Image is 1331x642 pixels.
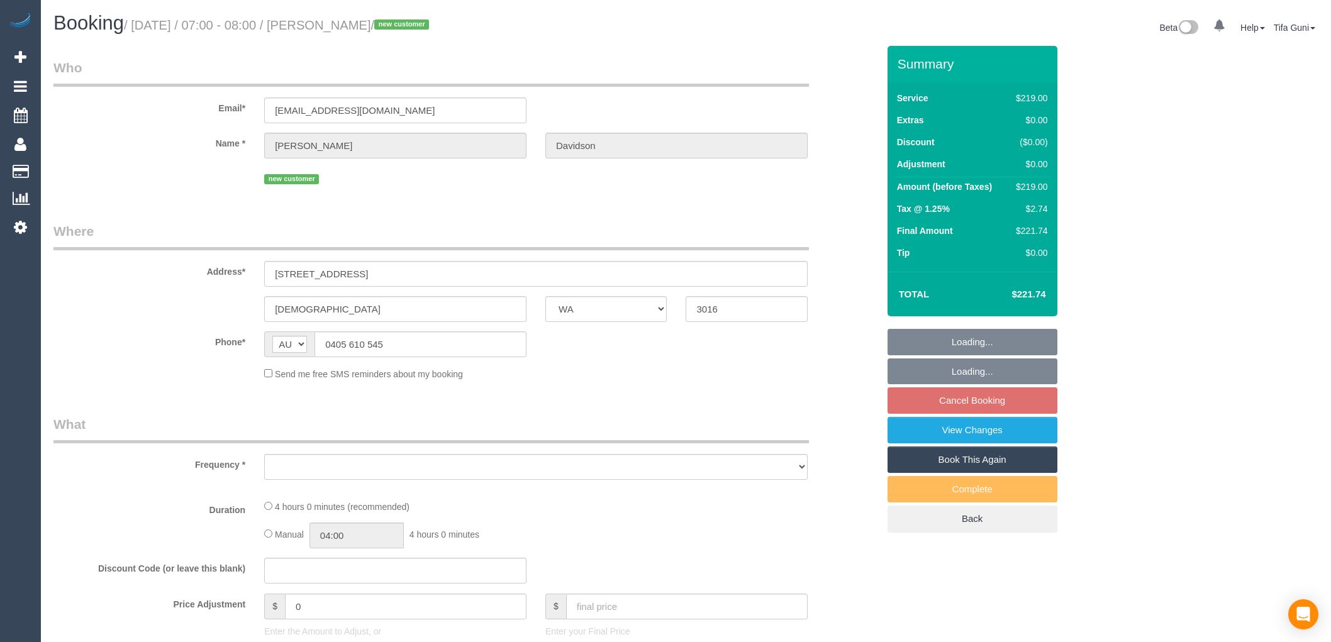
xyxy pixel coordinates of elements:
[44,133,255,150] label: Name *
[264,133,526,158] input: First Name*
[53,12,124,34] span: Booking
[264,625,526,638] p: Enter the Amount to Adjust, or
[897,246,910,259] label: Tip
[897,180,992,193] label: Amount (before Taxes)
[1011,202,1047,215] div: $2.74
[888,417,1057,443] a: View Changes
[275,502,409,512] span: 4 hours 0 minutes (recommended)
[897,202,950,215] label: Tax @ 1.25%
[44,331,255,348] label: Phone*
[545,625,808,638] p: Enter your Final Price
[1159,23,1198,33] a: Beta
[898,57,1051,71] h3: Summary
[44,97,255,114] label: Email*
[888,506,1057,532] a: Back
[897,224,953,237] label: Final Amount
[264,174,319,184] span: new customer
[44,454,255,471] label: Frequency *
[371,18,433,32] span: /
[545,133,808,158] input: Last Name*
[1011,224,1047,237] div: $221.74
[264,97,526,123] input: Email*
[53,222,809,250] legend: Where
[897,114,924,126] label: Extras
[275,369,463,379] span: Send me free SMS reminders about my booking
[1274,23,1315,33] a: Tifa Guni
[686,296,807,322] input: Post Code*
[53,58,809,87] legend: Who
[124,18,433,32] small: / [DATE] / 07:00 - 08:00 / [PERSON_NAME]
[1178,20,1198,36] img: New interface
[897,92,928,104] label: Service
[1011,92,1047,104] div: $219.00
[545,594,566,619] span: $
[8,13,33,30] img: Automaid Logo
[888,446,1057,473] a: Book This Again
[1011,158,1047,170] div: $0.00
[53,415,809,443] legend: What
[1288,599,1318,629] div: Open Intercom Messenger
[974,289,1045,300] h4: $221.74
[566,594,808,619] input: final price
[275,529,304,540] span: Manual
[409,529,479,540] span: 4 hours 0 minutes
[1011,114,1047,126] div: $0.00
[264,594,285,619] span: $
[44,499,255,516] label: Duration
[1011,246,1047,259] div: $0.00
[1011,180,1047,193] div: $219.00
[897,158,945,170] label: Adjustment
[897,136,935,148] label: Discount
[44,261,255,278] label: Address*
[315,331,526,357] input: Phone*
[44,558,255,575] label: Discount Code (or leave this blank)
[1011,136,1047,148] div: ($0.00)
[374,19,429,30] span: new customer
[44,594,255,611] label: Price Adjustment
[899,289,930,299] strong: Total
[264,296,526,322] input: Suburb*
[1240,23,1265,33] a: Help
